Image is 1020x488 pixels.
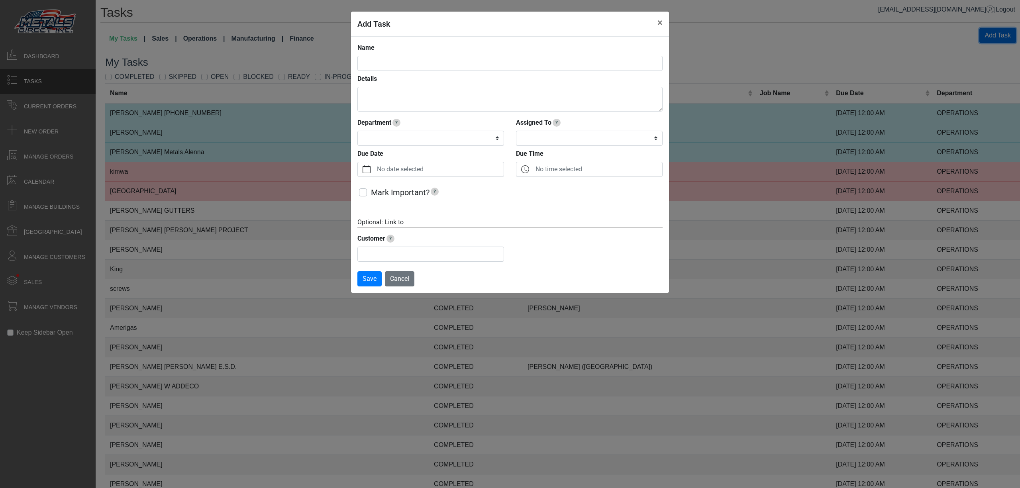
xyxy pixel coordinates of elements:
svg: calendar [363,165,371,173]
span: Track who this task is assigned to [553,119,561,127]
span: Save [363,275,377,282]
strong: Department [357,119,391,126]
button: Save [357,271,382,286]
button: Cancel [385,271,414,286]
span: Marking a task as important will make it show up at the top of task lists [431,188,439,196]
strong: Assigned To [516,119,551,126]
strong: Due Date [357,150,383,157]
strong: Details [357,75,377,82]
div: Optional: Link to [357,218,663,227]
label: No date selected [375,162,504,176]
span: Start typing to pull up a list of customers. You must select a customer from the list. [386,235,394,243]
svg: clock [521,165,529,173]
label: Mark Important? [371,186,440,198]
button: calendar [358,162,375,176]
strong: Name [357,44,375,51]
strong: Due Time [516,150,543,157]
button: clock [516,162,534,176]
h5: Add Task [357,18,390,30]
strong: Customer [357,235,385,242]
label: No time selected [534,162,662,176]
span: Selecting a department will automatically assign to an employee in that department [392,119,400,127]
button: Close [651,12,669,34]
